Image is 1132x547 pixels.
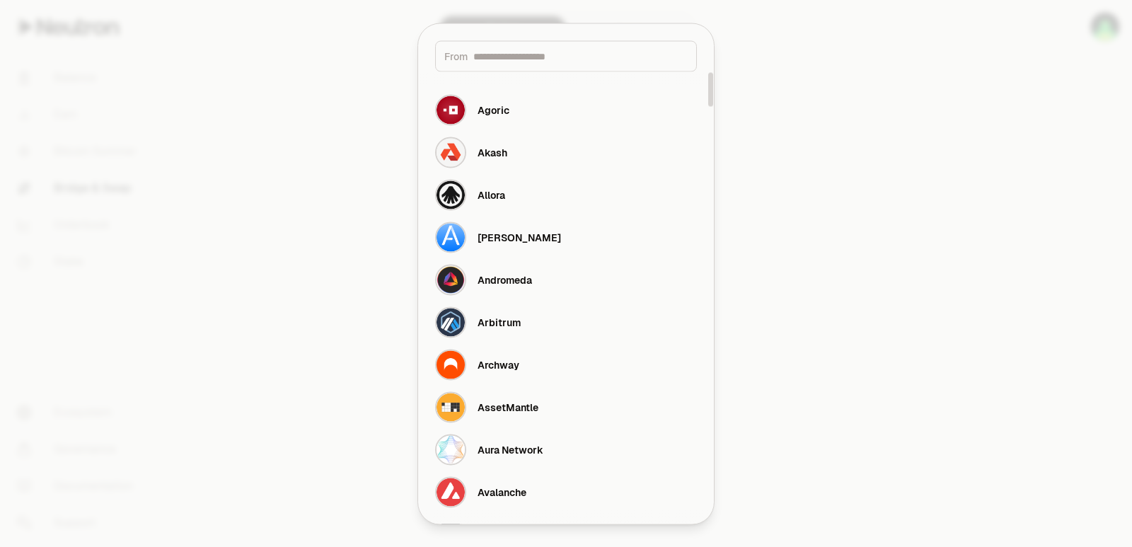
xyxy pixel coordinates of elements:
[427,88,705,131] button: Agoric LogoAgoric
[437,308,465,336] img: Arbitrum Logo
[478,230,561,244] div: [PERSON_NAME]
[478,103,509,117] div: Agoric
[478,485,526,499] div: Avalanche
[427,343,705,386] button: Archway LogoArchway
[437,435,465,463] img: Aura Network Logo
[437,478,465,506] img: Avalanche Logo
[437,350,465,379] img: Archway Logo
[437,180,465,209] img: Allora Logo
[427,471,705,513] button: Avalanche LogoAvalanche
[427,131,705,173] button: Akash LogoAkash
[437,265,465,294] img: Andromeda Logo
[427,428,705,471] button: Aura Network LogoAura Network
[437,138,465,166] img: Akash Logo
[478,442,543,456] div: Aura Network
[478,145,507,159] div: Akash
[478,357,519,372] div: Archway
[437,223,465,251] img: Althea Logo
[478,400,538,414] div: AssetMantle
[427,216,705,258] button: Althea Logo[PERSON_NAME]
[478,188,505,202] div: Allora
[427,258,705,301] button: Andromeda LogoAndromeda
[427,386,705,428] button: AssetMantle LogoAssetMantle
[437,96,465,124] img: Agoric Logo
[427,173,705,216] button: Allora LogoAllora
[478,272,532,287] div: Andromeda
[478,315,521,329] div: Arbitrum
[437,393,465,421] img: AssetMantle Logo
[444,49,468,63] span: From
[427,301,705,343] button: Arbitrum LogoArbitrum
